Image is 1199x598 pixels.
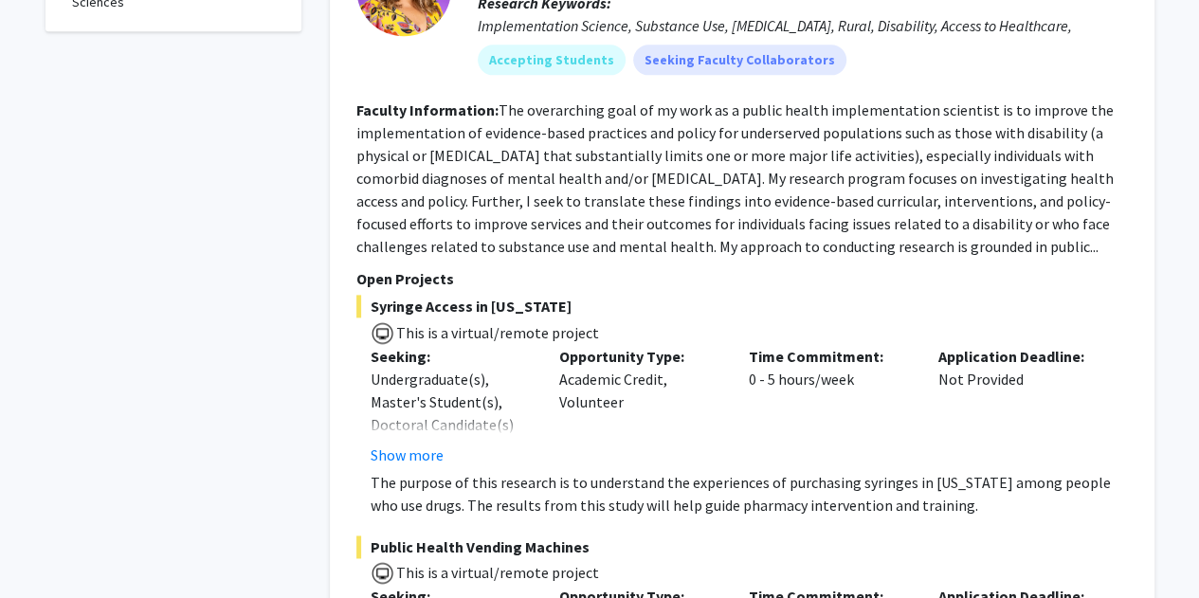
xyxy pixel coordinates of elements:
[371,368,532,595] div: Undergraduate(s), Master's Student(s), Doctoral Candidate(s) (PhD, MD, DMD, PharmD, etc.), Postdo...
[394,323,599,342] span: This is a virtual/remote project
[371,345,532,368] p: Seeking:
[356,100,499,119] b: Faculty Information:
[924,345,1114,466] div: Not Provided
[356,100,1114,256] fg-read-more: The overarching goal of my work as a public health implementation scientist is to improve the imp...
[356,295,1128,317] span: Syringe Access in [US_STATE]
[356,267,1128,290] p: Open Projects
[371,471,1128,516] p: The purpose of this research is to understand the experiences of purchasing syringes in [US_STATE...
[735,345,924,466] div: 0 - 5 hours/week
[478,45,626,75] mat-chip: Accepting Students
[559,345,720,368] p: Opportunity Type:
[478,14,1128,37] div: Implementation Science, Substance Use, [MEDICAL_DATA], Rural, Disability, Access to Healthcare,
[545,345,735,466] div: Academic Credit, Volunteer
[394,563,599,582] span: This is a virtual/remote project
[14,513,81,584] iframe: Chat
[633,45,846,75] mat-chip: Seeking Faculty Collaborators
[356,535,1128,558] span: Public Health Vending Machines
[371,444,444,466] button: Show more
[938,345,1099,368] p: Application Deadline:
[749,345,910,368] p: Time Commitment:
